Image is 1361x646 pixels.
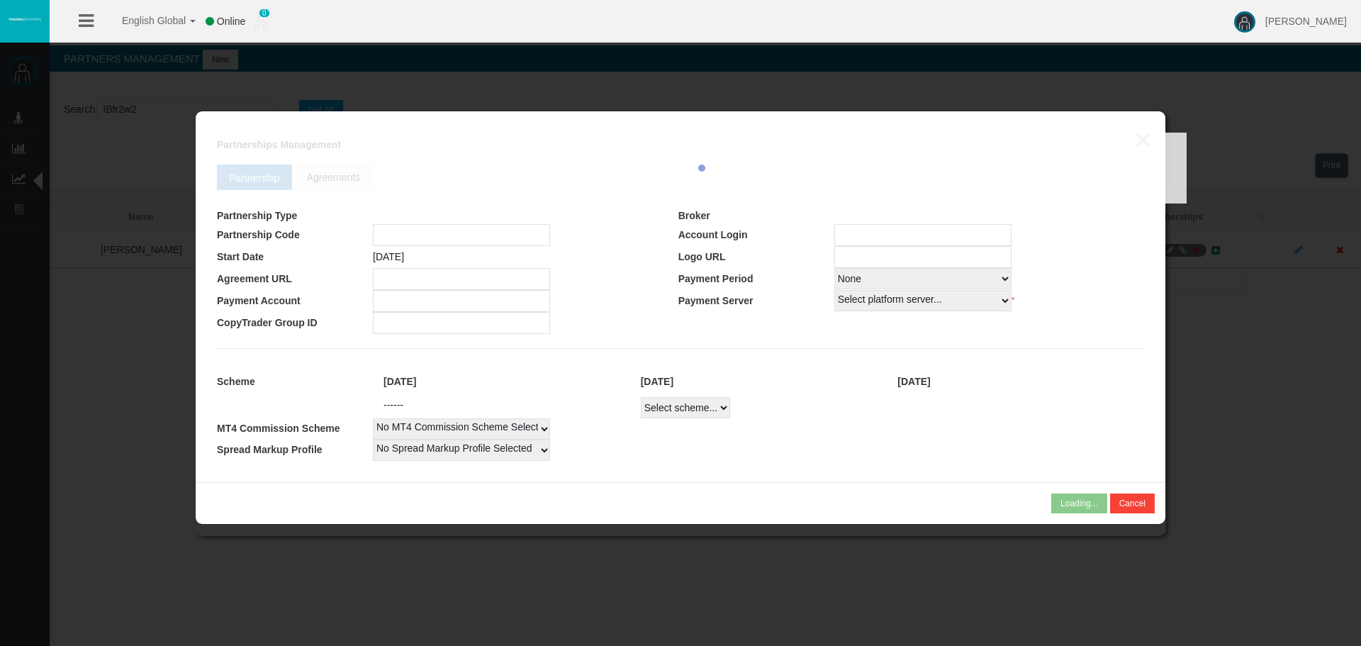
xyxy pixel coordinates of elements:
td: Account Login [678,224,834,246]
td: Broker [678,208,834,224]
td: Partnership Type [217,208,373,224]
span: Online [217,16,245,27]
td: Partnership Code [217,224,373,246]
td: Logo URL [678,246,834,268]
td: CopyTrader Group ID [217,312,373,334]
div: [DATE] [373,374,630,390]
td: Payment Account [217,290,373,312]
img: user_small.png [255,15,267,29]
td: Spread Markup Profile [217,440,373,461]
div: [DATE] [630,374,887,390]
td: Payment Period [678,268,834,290]
td: Start Date [217,246,373,268]
div: [DATE] [887,374,1144,390]
span: English Global [103,15,186,26]
span: 0 [259,9,270,18]
img: logo.svg [7,16,43,22]
td: MT4 Commission Scheme [217,418,373,440]
img: user-image [1234,11,1255,33]
span: [PERSON_NAME] [1265,16,1347,27]
td: Agreement URL [217,268,373,290]
td: Payment Server [678,290,834,312]
button: × [1135,126,1151,154]
span: [DATE] [373,251,404,262]
span: ------ [383,399,403,411]
button: Cancel [1110,494,1155,513]
td: Scheme [217,367,373,397]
